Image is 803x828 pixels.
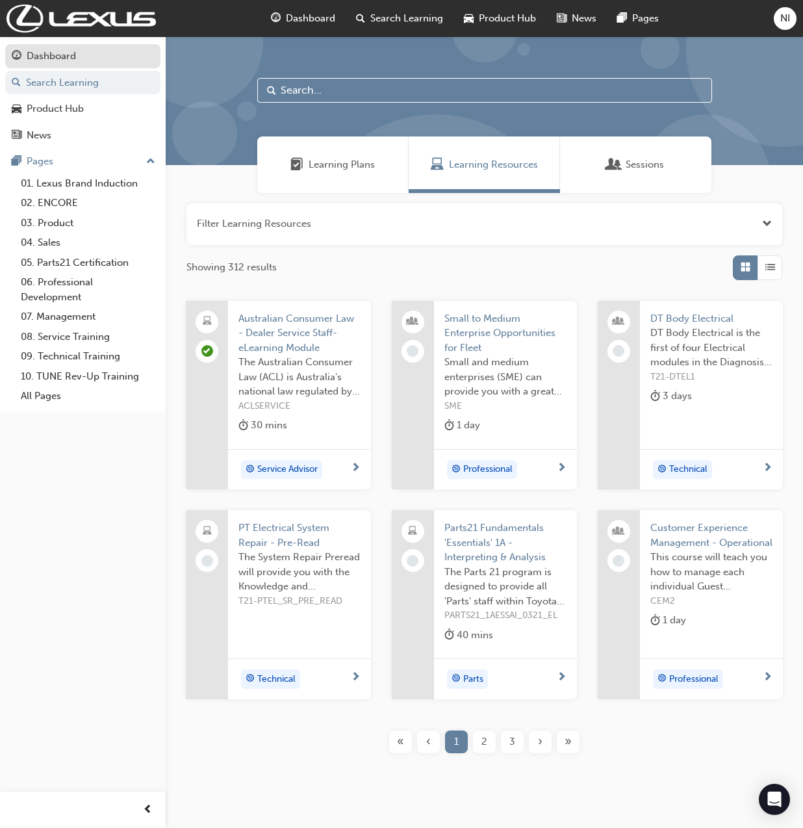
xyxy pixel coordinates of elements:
[607,157,620,172] span: Sessions
[598,510,783,699] a: Customer Experience Management - OperationalThis course will teach you how to manage each individ...
[452,671,461,688] span: target-icon
[186,260,277,275] span: Showing 312 results
[763,463,772,474] span: next-icon
[426,734,431,749] span: ‹
[444,608,567,623] span: PARTS21_1AESSAI_0321_EL
[613,345,624,357] span: learningRecordVerb_NONE-icon
[463,672,483,687] span: Parts
[650,550,772,594] span: This course will teach you how to manage each individual Guest experience so all your Guests driv...
[617,10,627,27] span: pages-icon
[16,346,160,367] a: 09. Technical Training
[16,386,160,406] a: All Pages
[397,734,404,749] span: «
[12,156,21,168] span: pages-icon
[16,253,160,273] a: 05. Parts21 Certification
[444,627,454,643] span: duration-icon
[408,313,417,330] span: people-icon
[351,672,361,684] span: next-icon
[246,671,255,688] span: target-icon
[6,5,156,32] img: Trak
[16,213,160,233] a: 03. Product
[759,784,790,815] div: Open Intercom Messenger
[557,672,567,684] span: next-icon
[444,627,493,643] div: 40 mins
[449,157,538,172] span: Learning Resources
[5,71,160,95] a: Search Learning
[632,11,659,26] span: Pages
[238,521,361,550] span: PT Electrical System Repair - Pre-Read
[444,417,454,433] span: duration-icon
[650,326,772,370] span: DT Body Electrical is the first of four Electrical modules in the Diagnosis Technician Electrical...
[572,11,596,26] span: News
[554,731,582,753] button: Last page
[762,216,772,231] button: Open the filter
[201,555,213,567] span: learningRecordVerb_NONE-icon
[27,154,53,169] div: Pages
[560,136,711,193] a: SessionsSessions
[669,462,707,477] span: Technical
[186,301,371,490] a: Australian Consumer Law - Dealer Service Staff- eLearning ModuleThe Australian Consumer Law (ACL)...
[16,272,160,307] a: 06. Professional Development
[370,11,443,26] span: Search Learning
[650,388,660,404] span: duration-icon
[5,44,160,68] a: Dashboard
[186,510,371,699] a: PT Electrical System Repair - Pre-ReadThe System Repair Preread will provide you with the Knowled...
[444,399,567,414] span: SME
[774,7,797,30] button: NI
[650,311,772,326] span: DT Body Electrical
[143,802,153,818] span: prev-icon
[557,10,567,27] span: news-icon
[470,731,498,753] button: Page 2
[16,367,160,387] a: 10. TUNE Rev-Up Training
[16,327,160,347] a: 08. Service Training
[444,311,567,356] span: Small to Medium Enterprise Opportunities for Fleet
[392,301,577,490] a: Small to Medium Enterprise Opportunities for FleetSmall and medium enterprises (SME) can provide ...
[454,734,459,749] span: 1
[16,233,160,253] a: 04. Sales
[765,260,775,275] span: List
[12,103,21,115] span: car-icon
[5,42,160,149] button: DashboardSearch LearningProduct HubNews
[431,157,444,172] span: Learning Resources
[16,174,160,194] a: 01. Lexus Brand Induction
[526,731,554,753] button: Next page
[498,731,526,753] button: Page 3
[407,555,418,567] span: learningRecordVerb_NONE-icon
[408,523,417,540] span: laptop-icon
[257,78,712,103] input: Search...
[414,731,442,753] button: Previous page
[650,612,660,628] span: duration-icon
[387,731,414,753] button: First page
[565,734,572,749] span: »
[5,149,160,174] button: Pages
[146,153,155,170] span: up-icon
[238,594,361,609] span: T21-PTEL_SR_PRE_READ
[27,49,76,64] div: Dashboard
[546,5,607,32] a: news-iconNews
[356,10,365,27] span: search-icon
[290,157,303,172] span: Learning Plans
[12,130,21,142] span: news-icon
[257,672,296,687] span: Technical
[203,523,212,540] span: laptop-icon
[780,11,790,26] span: NI
[650,370,772,385] span: T21-DTEL1
[657,671,667,688] span: target-icon
[481,734,487,749] span: 2
[650,521,772,550] span: Customer Experience Management - Operational
[614,313,623,330] span: people-icon
[203,313,212,330] span: laptop-icon
[444,565,567,609] span: The Parts 21 program is designed to provide all 'Parts' staff within Toyota and Lexus dealerships...
[346,5,453,32] a: search-iconSearch Learning
[12,77,21,89] span: search-icon
[598,301,783,490] a: DT Body ElectricalDT Body Electrical is the first of four Electrical modules in the Diagnosis Tec...
[392,510,577,699] a: Parts21 Fundamentals 'Essentials' 1A - Interpreting & AnalysisThe Parts 21 program is designed to...
[27,128,51,143] div: News
[557,463,567,474] span: next-icon
[261,5,346,32] a: guage-iconDashboard
[309,157,375,172] span: Learning Plans
[452,461,461,478] span: target-icon
[444,417,480,433] div: 1 day
[12,51,21,62] span: guage-icon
